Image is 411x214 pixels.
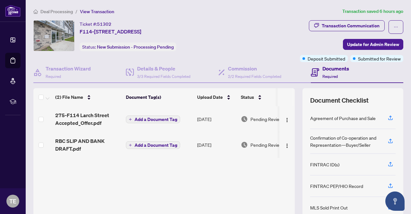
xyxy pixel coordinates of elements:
img: Document Status [241,116,248,123]
span: Deposit Submitted [308,55,345,62]
span: F114-[STREET_ADDRESS] [80,28,141,35]
th: Status [238,88,293,106]
span: Required [46,74,61,79]
span: RBC SLIP AND BANK DRAFT.pdf [55,137,121,153]
th: Upload Date [195,88,238,106]
img: IMG-X12353968_1.jpg [34,21,74,51]
div: Ticket #: [80,20,111,28]
span: ellipsis [394,25,398,29]
span: Document Checklist [310,96,369,105]
h4: Commission [228,65,281,72]
span: 2/2 Required Fields Completed [228,74,281,79]
div: Agreement of Purchase and Sale [310,115,376,122]
span: Status [241,94,254,101]
span: 275-F114 Larch Street Accepted_Offer.pdf [55,111,121,127]
td: [DATE] [195,106,238,132]
button: Open asap [385,191,405,211]
span: Add a Document Tag [135,117,177,122]
img: logo [5,5,21,17]
h4: Documents [322,65,349,72]
span: (2) File Name [55,94,83,101]
span: Submitted for Review [358,55,401,62]
button: Add a Document Tag [126,141,180,149]
li: / [75,8,77,15]
span: Pending Review [250,116,283,123]
th: (2) File Name [53,88,123,106]
div: Confirmation of Co-operation and Representation—Buyer/Seller [310,134,380,148]
span: plus [129,118,132,121]
img: Logo [284,143,290,148]
div: Status: [80,42,176,51]
div: Transaction Communication [322,21,380,31]
button: Add a Document Tag [126,116,180,123]
div: MLS Sold Print Out [310,204,348,211]
span: Deal Processing [40,9,73,14]
span: New Submission - Processing Pending [97,44,174,50]
button: Logo [282,140,292,150]
button: Update for Admin Review [343,39,403,50]
td: [DATE] [195,132,238,158]
span: 3/3 Required Fields Completed [137,74,190,79]
span: 51302 [97,21,111,27]
div: FINTRAC PEP/HIO Record [310,182,363,190]
img: Document Status [241,141,248,148]
img: Logo [284,117,290,123]
button: Logo [282,114,292,124]
th: Document Tag(s) [123,88,195,106]
article: Transaction saved 6 hours ago [342,8,403,15]
h4: Transaction Wizard [46,65,91,72]
span: Required [322,74,338,79]
span: TE [9,197,16,206]
div: FINTRAC ID(s) [310,161,339,168]
span: home [33,9,38,14]
button: Transaction Communication [309,20,385,31]
span: plus [129,144,132,147]
span: Pending Review [250,141,283,148]
h4: Details & People [137,65,190,72]
span: View Transaction [80,9,114,14]
span: Upload Date [197,94,223,101]
span: Add a Document Tag [135,143,177,147]
span: Update for Admin Review [347,39,399,50]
